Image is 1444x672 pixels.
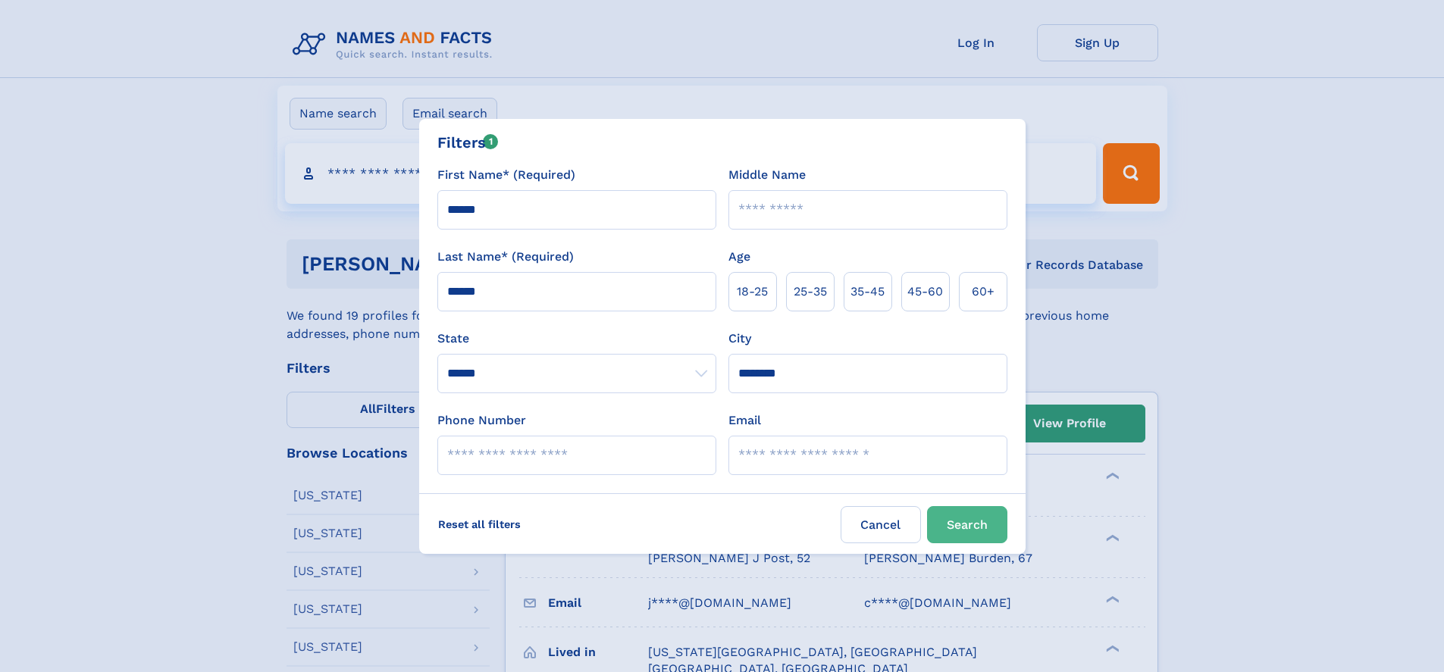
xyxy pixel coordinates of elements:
[728,248,750,266] label: Age
[428,506,531,542] label: Reset all filters
[437,248,574,266] label: Last Name* (Required)
[728,330,751,348] label: City
[728,166,806,184] label: Middle Name
[850,283,885,301] span: 35‑45
[841,506,921,543] label: Cancel
[927,506,1007,543] button: Search
[907,283,943,301] span: 45‑60
[728,411,761,430] label: Email
[437,330,716,348] label: State
[794,283,827,301] span: 25‑35
[972,283,995,301] span: 60+
[437,131,499,154] div: Filters
[437,166,575,184] label: First Name* (Required)
[737,283,768,301] span: 18‑25
[437,411,526,430] label: Phone Number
